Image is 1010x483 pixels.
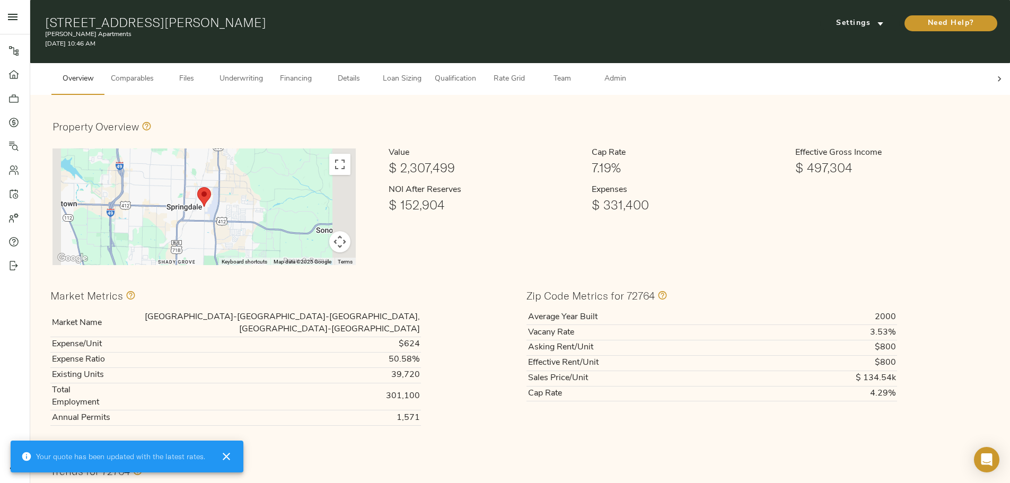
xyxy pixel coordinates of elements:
[45,39,679,49] p: [DATE] 10:46 AM
[113,310,421,337] td: [GEOGRAPHIC_DATA]-[GEOGRAPHIC_DATA]-[GEOGRAPHIC_DATA], [GEOGRAPHIC_DATA]-[GEOGRAPHIC_DATA]
[760,310,898,324] td: 2000
[55,251,90,265] img: Google
[50,289,123,302] h3: Market Metrics
[760,340,898,355] td: $800
[526,355,760,371] th: Effective Rent/Unit
[276,73,316,86] span: Financing
[904,15,997,31] button: Need Help?
[820,15,900,31] button: Settings
[382,73,422,86] span: Loan Sizing
[489,73,529,86] span: Rate Grid
[435,73,476,86] span: Qualification
[542,73,582,86] span: Team
[50,465,130,477] h3: Trends for 72764
[45,30,679,39] p: [PERSON_NAME] Apartments
[113,352,421,367] td: 50.58%
[389,183,583,197] h6: NOI After Reserves
[50,410,113,426] th: Annual Permits
[760,386,898,401] td: 4.29%
[329,73,369,86] span: Details
[389,197,583,212] h1: $ 152,904
[222,258,267,266] button: Keyboard shortcuts
[50,337,113,352] th: Expense/Unit
[592,160,786,175] h1: 7.19%
[760,355,898,371] td: $800
[10,448,21,469] img: logo
[329,154,350,175] button: Toggle fullscreen view
[389,146,583,160] h6: Value
[526,371,760,386] th: Sales Price/Unit
[274,259,331,265] span: Map data ©2025 Google
[111,73,154,86] span: Comparables
[338,259,353,265] a: Terms (opens in new tab)
[58,73,98,86] span: Overview
[52,120,139,133] h3: Property Overview
[166,73,207,86] span: Files
[329,231,350,252] button: Map camera controls
[50,310,113,337] th: Market Name
[595,73,635,86] span: Admin
[831,17,889,30] span: Settings
[526,289,655,302] h3: Zip Code Metrics for 72764
[113,410,421,426] td: 1,571
[915,17,987,30] span: Need Help?
[592,183,786,197] h6: Expenses
[526,310,760,324] th: Average Year Built
[795,160,990,175] h1: $ 497,304
[21,447,205,466] div: Your quote has been updated with the latest rates.
[55,251,90,265] a: Open this area in Google Maps (opens a new window)
[193,183,215,211] div: Subject Propery
[592,146,786,160] h6: Cap Rate
[113,367,421,383] td: 39,720
[113,337,421,352] td: $624
[760,371,898,386] td: $ 134.54k
[123,289,136,302] svg: Values in this section comprise all zip codes within the Fayetteville-Springdale-Rogers, AR-MO ma...
[592,197,786,212] h1: $ 331,400
[113,383,421,410] td: 301,100
[50,352,113,367] th: Expense Ratio
[526,386,760,401] th: Cap Rate
[526,340,760,355] th: Asking Rent/Unit
[50,367,113,383] th: Existing Units
[389,160,583,175] h1: $ 2,307,499
[219,73,263,86] span: Underwriting
[760,325,898,340] td: 3.53%
[526,325,760,340] th: Vacany Rate
[795,146,990,160] h6: Effective Gross Income
[50,383,113,410] th: Total Employment
[45,15,679,30] h1: [STREET_ADDRESS][PERSON_NAME]
[655,289,668,302] svg: Values in this section only include information specific to the 72764 zip code
[974,447,999,472] div: Open Intercom Messenger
